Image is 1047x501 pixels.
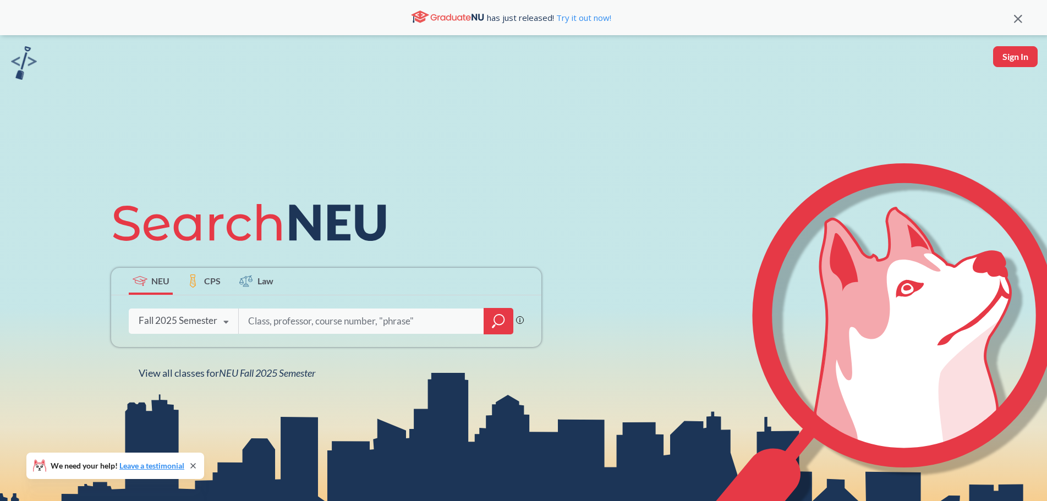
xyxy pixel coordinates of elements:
[204,274,221,287] span: CPS
[51,462,184,470] span: We need your help!
[219,367,315,379] span: NEU Fall 2025 Semester
[492,313,505,329] svg: magnifying glass
[151,274,169,287] span: NEU
[484,308,513,334] div: magnifying glass
[487,12,611,24] span: has just released!
[139,315,217,327] div: Fall 2025 Semester
[119,461,184,470] a: Leave a testimonial
[11,46,37,80] img: sandbox logo
[139,367,315,379] span: View all classes for
[257,274,273,287] span: Law
[247,310,476,333] input: Class, professor, course number, "phrase"
[11,46,37,83] a: sandbox logo
[554,12,611,23] a: Try it out now!
[993,46,1038,67] button: Sign In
